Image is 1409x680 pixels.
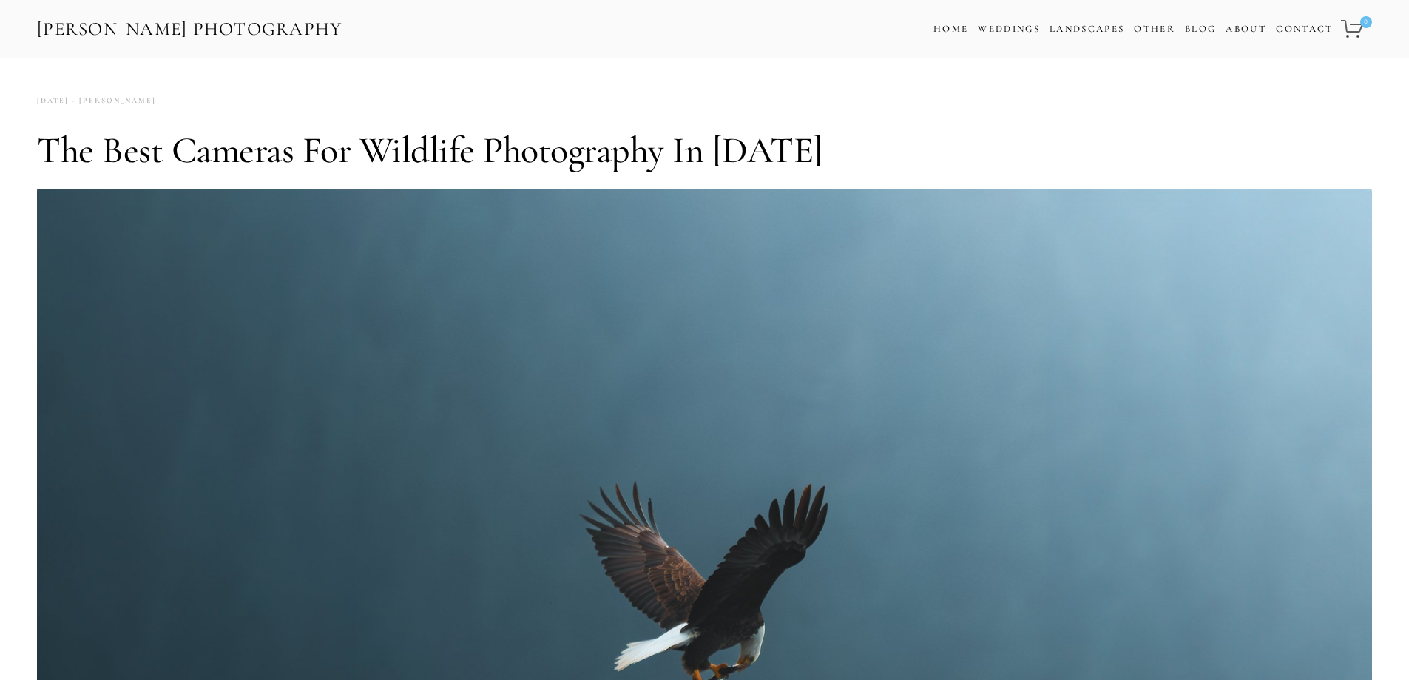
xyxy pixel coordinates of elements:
h1: The Best Cameras for Wildlife Photography in [DATE] [37,128,1372,172]
time: [DATE] [37,91,69,111]
a: Weddings [978,23,1040,35]
a: Landscapes [1050,23,1124,35]
a: Other [1134,23,1175,35]
a: [PERSON_NAME] Photography [36,13,344,46]
a: 0 items in cart [1339,11,1373,47]
span: 0 [1360,16,1372,28]
a: Blog [1185,18,1216,40]
a: Home [933,18,968,40]
a: About [1226,18,1266,40]
a: [PERSON_NAME] [69,91,156,111]
a: Contact [1276,18,1333,40]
